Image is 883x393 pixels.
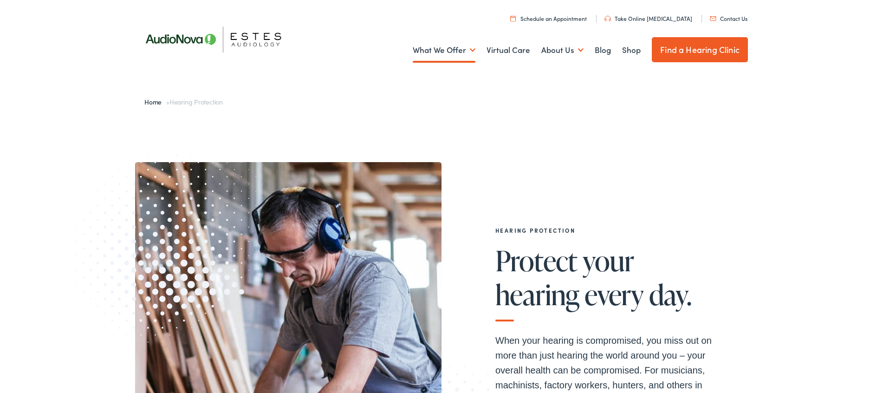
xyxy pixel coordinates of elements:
a: Virtual Care [487,33,530,67]
a: About Us [541,33,584,67]
a: Find a Hearing Clinic [652,37,748,62]
span: your [583,245,634,276]
img: Graphic image with a halftone pattern, contributing to the site's visual design. [40,105,285,357]
span: every [584,279,643,310]
span: hearing [495,279,579,310]
a: Contact Us [710,14,747,22]
h2: Hearing Protection [495,227,718,234]
a: Blog [595,33,611,67]
span: » [144,97,223,106]
img: utility icon [710,16,716,21]
span: Protect [495,245,578,276]
a: Schedule an Appointment [510,14,587,22]
a: Home [144,97,166,106]
a: Shop [622,33,641,67]
a: What We Offer [413,33,475,67]
a: Take Online [MEDICAL_DATA] [604,14,692,22]
img: utility icon [510,15,516,21]
span: Hearing Protection [169,97,223,106]
span: day. [649,279,692,310]
img: utility icon [604,16,611,21]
